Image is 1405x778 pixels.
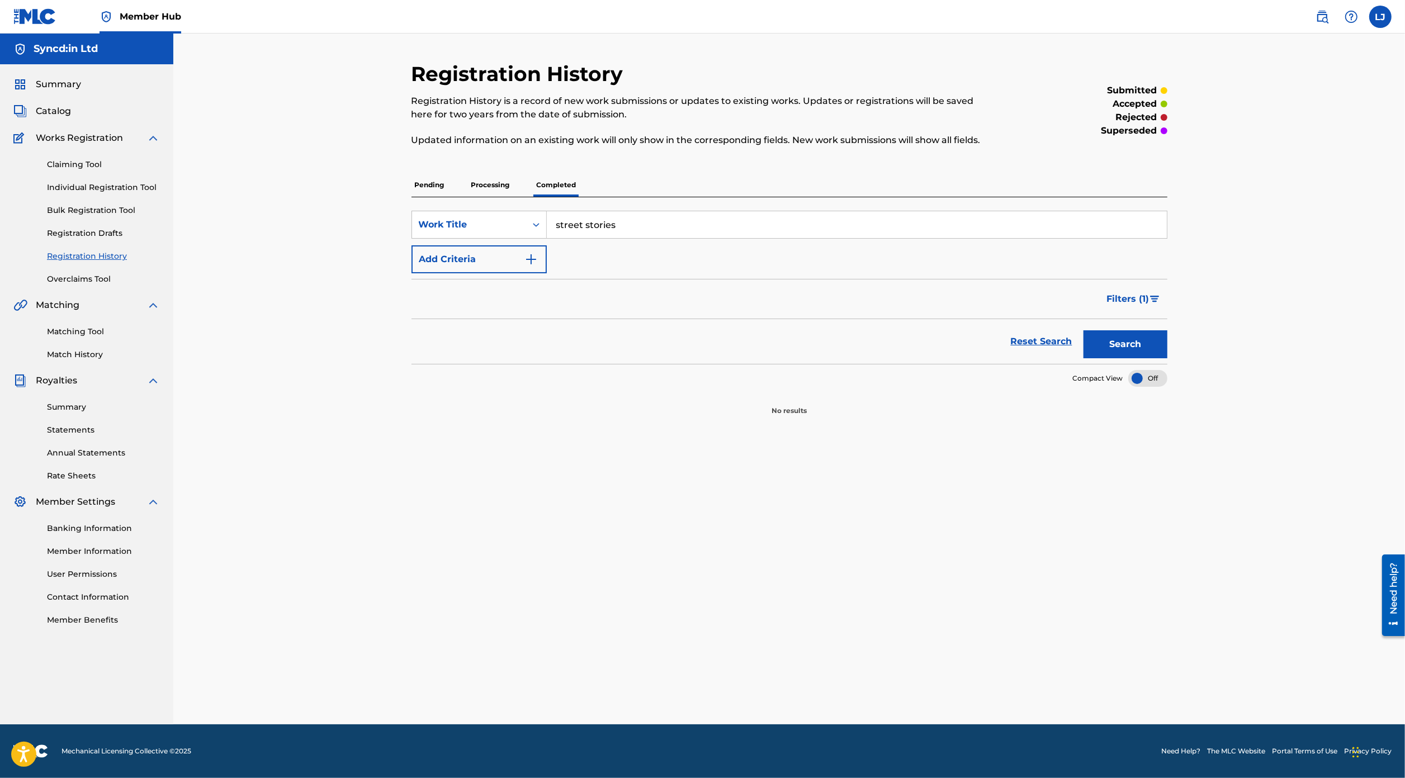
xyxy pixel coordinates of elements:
[100,10,113,23] img: Top Rightsholder
[1369,6,1392,28] div: User Menu
[34,42,98,55] h5: Syncd:in Ltd
[13,42,27,56] img: Accounts
[47,523,160,534] a: Banking Information
[1352,736,1359,769] div: Drag
[1272,746,1337,756] a: Portal Terms of Use
[36,495,115,509] span: Member Settings
[13,105,71,118] a: CatalogCatalog
[13,744,48,758] img: logo
[47,447,160,459] a: Annual Statements
[47,250,160,262] a: Registration History
[47,545,160,557] a: Member Information
[47,591,160,603] a: Contact Information
[13,8,56,25] img: MLC Logo
[1101,124,1157,137] p: superseded
[47,273,160,285] a: Overclaims Tool
[419,218,519,231] div: Work Title
[47,227,160,239] a: Registration Drafts
[1345,10,1358,23] img: help
[1005,329,1078,354] a: Reset Search
[1113,97,1157,111] p: accepted
[411,94,994,121] p: Registration History is a record of new work submissions or updates to existing works. Updates or...
[772,392,807,416] p: No results
[47,424,160,436] a: Statements
[13,374,27,387] img: Royalties
[36,374,77,387] span: Royalties
[146,131,160,145] img: expand
[13,131,28,145] img: Works Registration
[47,470,160,482] a: Rate Sheets
[13,78,27,91] img: Summary
[62,746,191,756] span: Mechanical Licensing Collective © 2025
[1374,550,1405,640] iframe: Resource Center
[1161,746,1200,756] a: Need Help?
[146,374,160,387] img: expand
[1340,6,1363,28] div: Help
[1116,111,1157,124] p: rejected
[411,134,994,147] p: Updated information on an existing work will only show in the corresponding fields. New work subm...
[411,245,547,273] button: Add Criteria
[47,182,160,193] a: Individual Registration Tool
[47,401,160,413] a: Summary
[47,568,160,580] a: User Permissions
[468,173,513,197] p: Processing
[524,253,538,266] img: 9d2ae6d4665cec9f34b9.svg
[47,614,160,626] a: Member Benefits
[47,159,160,170] a: Claiming Tool
[1344,746,1392,756] a: Privacy Policy
[36,105,71,118] span: Catalog
[411,173,448,197] p: Pending
[1100,285,1167,313] button: Filters (1)
[411,61,629,87] h2: Registration History
[1316,10,1329,23] img: search
[1311,6,1333,28] a: Public Search
[1107,292,1149,306] span: Filters ( 1 )
[1150,296,1160,302] img: filter
[146,298,160,312] img: expand
[13,78,81,91] a: SummarySummary
[1108,84,1157,97] p: submitted
[13,298,27,312] img: Matching
[47,326,160,338] a: Matching Tool
[1073,373,1123,383] span: Compact View
[13,495,27,509] img: Member Settings
[120,10,181,23] span: Member Hub
[411,211,1167,364] form: Search Form
[1349,724,1405,778] iframe: Chat Widget
[36,131,123,145] span: Works Registration
[47,205,160,216] a: Bulk Registration Tool
[533,173,580,197] p: Completed
[1084,330,1167,358] button: Search
[36,298,79,312] span: Matching
[1207,746,1265,756] a: The MLC Website
[47,349,160,360] a: Match History
[36,78,81,91] span: Summary
[146,495,160,509] img: expand
[13,105,27,118] img: Catalog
